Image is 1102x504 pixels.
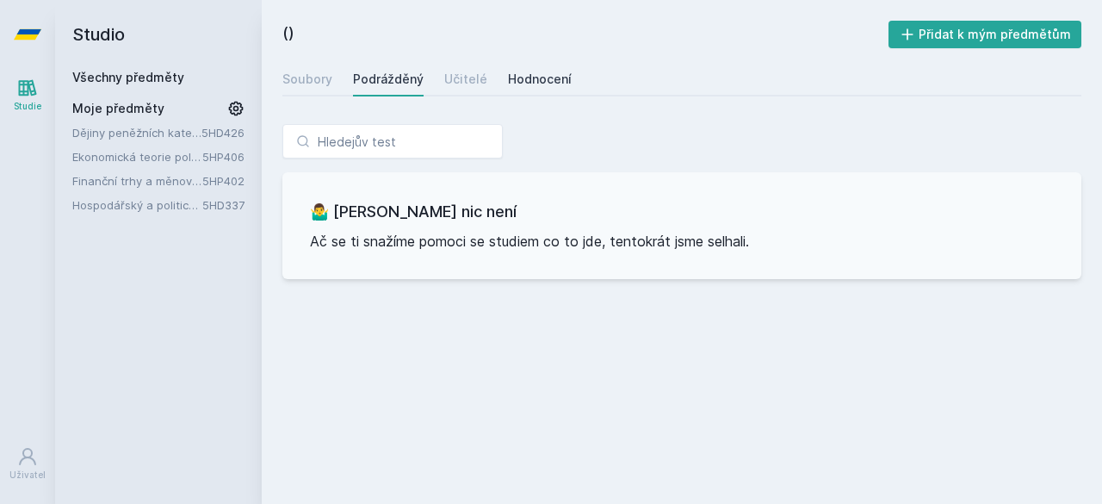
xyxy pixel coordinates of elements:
[72,174,241,188] font: Finanční trhy a měnová politika
[888,21,1082,48] button: Přidat k mým předmětům
[282,124,503,159] input: Hledejův test
[282,23,294,41] font: ()
[72,150,213,164] font: Ekonomická teorie politiky
[508,62,572,96] a: Hodnocení
[202,174,245,188] a: 5HP402
[508,72,572,86] font: Hodnocení
[72,196,202,214] a: Hospodářský a politický vývoj Dálného východu ve 20. století
[282,62,332,96] a: Soubory
[72,172,202,190] a: Finanční trhy a měnová politika
[282,72,332,86] font: Soubory
[3,69,52,121] a: Studie
[72,101,164,115] font: Moje předměty
[72,198,401,212] font: Hospodářský a politický vývoj Dálného východu ve 20. století
[202,198,245,212] a: 5HD337
[201,126,245,140] a: 5HD426
[444,72,487,86] font: Učitelé
[353,72,424,86] font: Podrážděný
[353,62,424,96] a: Podrážděný
[919,27,1071,41] font: Přidat k mým předmětům
[202,150,245,164] a: 5HP406
[72,148,202,165] a: Ekonomická teorie politiky
[310,202,517,221] font: 🤷‍♂️ [PERSON_NAME] nic není
[9,470,46,480] font: Uživatel
[444,62,487,96] a: Učitelé
[72,124,201,141] a: Dějiny peněžních kategorií a institucí
[72,24,125,45] font: Studio
[3,438,52,490] a: Uživatel
[72,70,184,84] a: Všechny předměty
[310,233,749,250] font: Ač se ti snažíme pomoci se studiem co to jde, tentokrát jsme selhali.
[72,126,270,140] font: Dějiny peněžních kategorií a institucí
[14,101,41,111] font: Studie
